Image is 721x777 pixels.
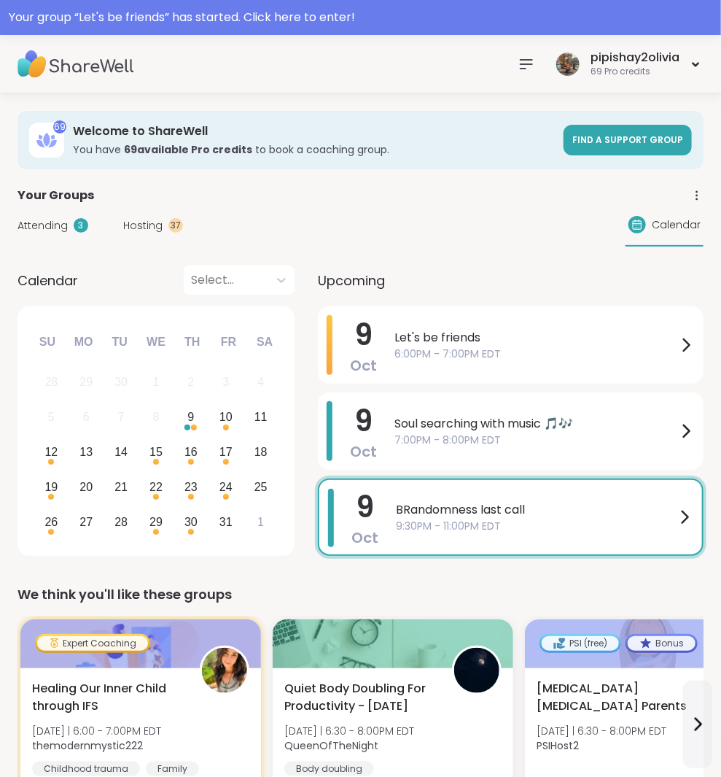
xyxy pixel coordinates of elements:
div: Choose Friday, October 10th, 2025 [210,402,241,433]
div: Choose Monday, October 20th, 2025 [71,471,102,503]
div: 15 [149,442,163,462]
span: Upcoming [318,271,385,290]
div: pipishay2olivia [591,50,679,66]
div: Choose Thursday, October 16th, 2025 [176,437,207,468]
div: Choose Tuesday, October 14th, 2025 [106,437,137,468]
span: Attending [17,218,68,233]
div: 30 [184,512,198,532]
span: Let's be friends [394,329,677,347]
span: Oct [350,355,377,376]
h3: Welcome to ShareWell [73,123,555,139]
div: Not available Tuesday, October 7th, 2025 [106,402,137,433]
div: 69 Pro credits [591,66,679,78]
div: 7 [118,407,125,427]
div: 1 [257,512,264,532]
span: [DATE] | 6:00 - 7:00PM EDT [32,724,161,738]
div: 24 [219,477,233,497]
div: Sa [249,326,281,358]
div: 10 [219,407,233,427]
div: 8 [153,407,160,427]
div: Not available Monday, October 6th, 2025 [71,402,102,433]
div: Fr [212,326,244,358]
span: [DATE] | 6:30 - 8:00PM EDT [284,724,414,738]
span: Calendar [652,217,701,233]
span: [DATE] | 6:30 - 8:00PM EDT [537,724,666,738]
div: PSI (free) [542,636,619,651]
div: 28 [114,512,128,532]
div: Not available Monday, September 29th, 2025 [71,367,102,398]
div: 31 [219,512,233,532]
div: Choose Saturday, October 25th, 2025 [245,471,276,503]
div: Choose Saturday, November 1st, 2025 [245,506,276,538]
div: 28 [44,372,58,392]
div: Mo [67,326,99,358]
div: Choose Thursday, October 23rd, 2025 [176,471,207,503]
span: 6:00PM - 7:00PM EDT [394,347,677,362]
span: 9 [354,401,373,441]
b: themodernmystic222 [32,738,143,753]
span: Oct [350,441,377,462]
span: 9:30PM - 11:00PM EDT [396,519,676,534]
div: Choose Thursday, October 9th, 2025 [176,402,207,433]
b: QueenOfTheNight [284,738,378,753]
div: 25 [254,477,268,497]
div: 3 [74,218,88,233]
div: Tu [104,326,136,358]
b: PSIHost2 [537,738,579,753]
span: [MEDICAL_DATA] [MEDICAL_DATA] Parents [537,680,688,715]
span: 9 [356,487,374,527]
div: 69 [53,120,66,134]
div: 37 [168,218,183,233]
div: Choose Friday, October 24th, 2025 [210,471,241,503]
div: Th [176,326,208,358]
div: Su [31,326,63,358]
span: Quiet Body Doubling For Productivity - [DATE] [284,680,436,715]
div: 16 [184,442,198,462]
div: 18 [254,442,268,462]
div: Choose Monday, October 13th, 2025 [71,437,102,468]
b: 69 available Pro credit s [124,142,252,157]
div: Choose Saturday, October 11th, 2025 [245,402,276,433]
div: 6 [83,407,90,427]
div: Choose Friday, October 31st, 2025 [210,506,241,538]
div: Not available Thursday, October 2nd, 2025 [176,367,207,398]
div: 22 [149,477,163,497]
div: 26 [44,512,58,532]
div: Choose Tuesday, October 28th, 2025 [106,506,137,538]
div: 20 [79,477,93,497]
img: ShareWell Nav Logo [17,39,134,90]
div: Childhood trauma [32,762,140,776]
div: Not available Sunday, September 28th, 2025 [36,367,67,398]
div: 21 [114,477,128,497]
div: Expert Coaching [37,636,148,651]
div: 9 [187,407,194,427]
a: Find a support group [564,125,692,155]
div: 23 [184,477,198,497]
h3: You have to book a coaching group. [73,142,555,157]
div: Not available Saturday, October 4th, 2025 [245,367,276,398]
div: Family [146,762,199,776]
div: Choose Sunday, October 19th, 2025 [36,471,67,503]
div: 19 [44,477,58,497]
div: 13 [79,442,93,462]
div: Choose Tuesday, October 21st, 2025 [106,471,137,503]
span: Hosting [123,218,163,233]
span: Your Groups [17,187,94,204]
div: Choose Wednesday, October 29th, 2025 [141,506,172,538]
div: 4 [257,372,264,392]
img: QueenOfTheNight [454,648,499,693]
span: Calendar [17,271,78,290]
div: Your group “ Let's be friends ” has started. Click here to enter! [9,9,712,26]
div: 27 [79,512,93,532]
div: month 2025-10 [34,365,278,539]
div: Not available Sunday, October 5th, 2025 [36,402,67,433]
div: Not available Wednesday, October 8th, 2025 [141,402,172,433]
div: 29 [79,372,93,392]
span: Healing Our Inner Child through IFS [32,680,184,715]
img: themodernmystic222 [202,648,247,693]
div: Bonus [628,636,695,651]
div: Choose Sunday, October 26th, 2025 [36,506,67,538]
div: Choose Sunday, October 12th, 2025 [36,437,67,468]
div: Choose Wednesday, October 22nd, 2025 [141,471,172,503]
span: 9 [354,314,373,355]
